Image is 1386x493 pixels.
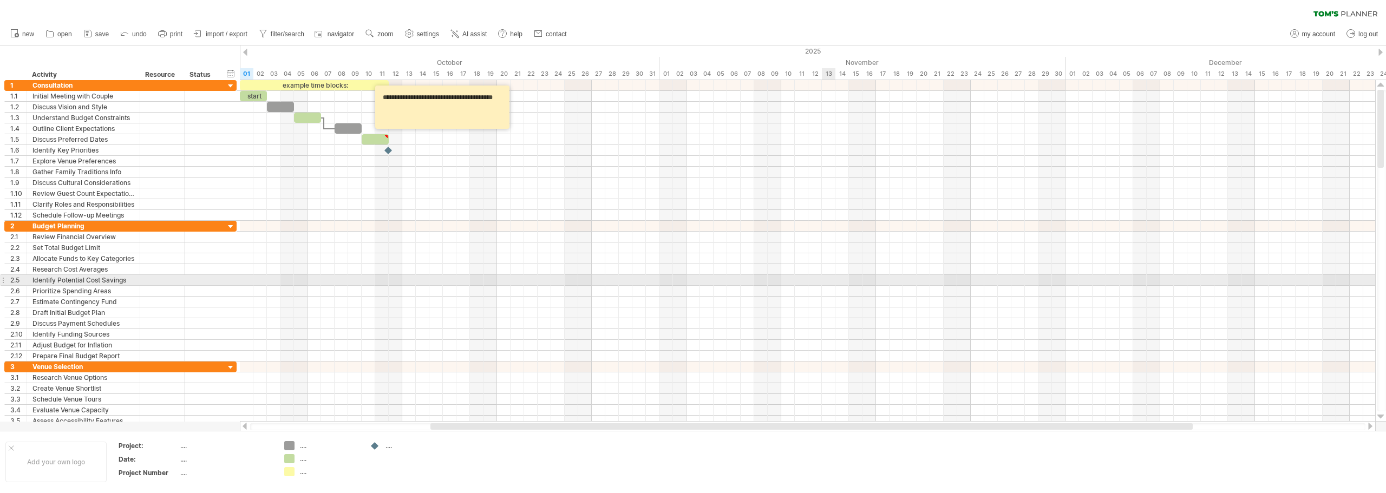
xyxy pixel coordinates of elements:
div: 1.3 [10,113,27,123]
div: Friday, 31 October 2025 [646,68,659,80]
span: open [57,30,72,38]
div: Sunday, 9 November 2025 [768,68,781,80]
div: Consultation [32,80,134,90]
div: Discuss Cultural Considerations [32,178,134,188]
a: help [495,27,526,41]
div: 1.12 [10,210,27,220]
div: 3.3 [10,394,27,404]
div: 1.11 [10,199,27,209]
div: Friday, 17 October 2025 [456,68,470,80]
div: Wednesday, 22 October 2025 [524,68,538,80]
div: Thursday, 9 October 2025 [348,68,362,80]
div: 1.5 [10,134,27,144]
div: Wednesday, 17 December 2025 [1282,68,1296,80]
div: 2.7 [10,297,27,307]
span: log out [1358,30,1378,38]
div: Saturday, 25 October 2025 [565,68,578,80]
div: Friday, 19 December 2025 [1309,68,1323,80]
div: 1.2 [10,102,27,112]
div: Add your own logo [5,442,107,482]
div: Friday, 28 November 2025 [1025,68,1038,80]
span: help [510,30,522,38]
div: Set Total Budget Limit [32,242,134,253]
a: print [155,27,186,41]
div: Discuss Preferred Dates [32,134,134,144]
div: Wednesday, 5 November 2025 [714,68,727,80]
div: Create Venue Shortlist [32,383,134,393]
div: Tuesday, 9 December 2025 [1174,68,1187,80]
div: Friday, 3 October 2025 [267,68,280,80]
div: Allocate Funds to Key Categories [32,253,134,264]
div: Outline Client Expectations [32,123,134,134]
span: print [170,30,182,38]
div: 3 [10,361,27,372]
div: Draft Initial Budget Plan [32,307,134,318]
div: Tuesday, 16 December 2025 [1269,68,1282,80]
div: Sunday, 7 December 2025 [1147,68,1160,80]
div: 2.6 [10,286,27,296]
div: Explore Venue Preferences [32,156,134,166]
div: Monday, 22 December 2025 [1350,68,1363,80]
div: 3.5 [10,416,27,426]
div: Friday, 24 October 2025 [551,68,565,80]
div: Monday, 6 October 2025 [308,68,321,80]
div: Thursday, 13 November 2025 [822,68,835,80]
div: Evaluate Venue Capacity [32,405,134,415]
div: Monday, 27 October 2025 [592,68,605,80]
span: save [95,30,109,38]
div: Friday, 7 November 2025 [741,68,754,80]
div: Sunday, 21 December 2025 [1336,68,1350,80]
div: Sunday, 16 November 2025 [862,68,876,80]
span: new [22,30,34,38]
span: AI assist [462,30,487,38]
div: Sunday, 30 November 2025 [1052,68,1065,80]
a: AI assist [448,27,490,41]
div: 2.10 [10,329,27,339]
div: Schedule Follow-up Meetings [32,210,134,220]
div: Saturday, 1 November 2025 [659,68,673,80]
div: 2.9 [10,318,27,328]
span: undo [132,30,147,38]
div: .... [180,455,271,464]
div: Wednesday, 1 October 2025 [240,68,253,80]
div: Tuesday, 25 November 2025 [984,68,998,80]
div: Saturday, 8 November 2025 [754,68,768,80]
a: navigator [313,27,357,41]
div: Monday, 15 December 2025 [1255,68,1269,80]
div: Friday, 5 December 2025 [1120,68,1133,80]
div: start [240,91,267,101]
a: new [8,27,37,41]
div: Tuesday, 2 December 2025 [1079,68,1093,80]
div: Thursday, 27 November 2025 [1011,68,1025,80]
div: 2.12 [10,351,27,361]
a: contact [531,27,570,41]
div: Activity [32,69,134,80]
div: Tuesday, 7 October 2025 [321,68,335,80]
div: .... [180,441,271,450]
div: Saturday, 18 October 2025 [470,68,483,80]
div: Understand Budget Constraints [32,113,134,123]
div: Date: [119,455,178,464]
a: undo [117,27,150,41]
div: .... [300,467,359,476]
div: Sunday, 19 October 2025 [483,68,497,80]
div: Clarify Roles and Responsibilities [32,199,134,209]
div: Status [189,69,213,80]
div: 1 [10,80,27,90]
div: Wednesday, 12 November 2025 [808,68,822,80]
div: 1.7 [10,156,27,166]
div: .... [300,454,359,463]
div: Assess Accessibility Features [32,416,134,426]
div: .... [180,468,271,477]
div: Tuesday, 18 November 2025 [890,68,903,80]
div: Saturday, 20 December 2025 [1323,68,1336,80]
div: Friday, 14 November 2025 [835,68,849,80]
div: 2.5 [10,275,27,285]
div: Thursday, 20 November 2025 [917,68,930,80]
div: Monday, 1 December 2025 [1065,68,1079,80]
div: Tuesday, 14 October 2025 [416,68,429,80]
div: Saturday, 6 December 2025 [1133,68,1147,80]
div: Wednesday, 3 December 2025 [1093,68,1106,80]
div: Tuesday, 28 October 2025 [605,68,619,80]
div: Review Financial Overview [32,232,134,242]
